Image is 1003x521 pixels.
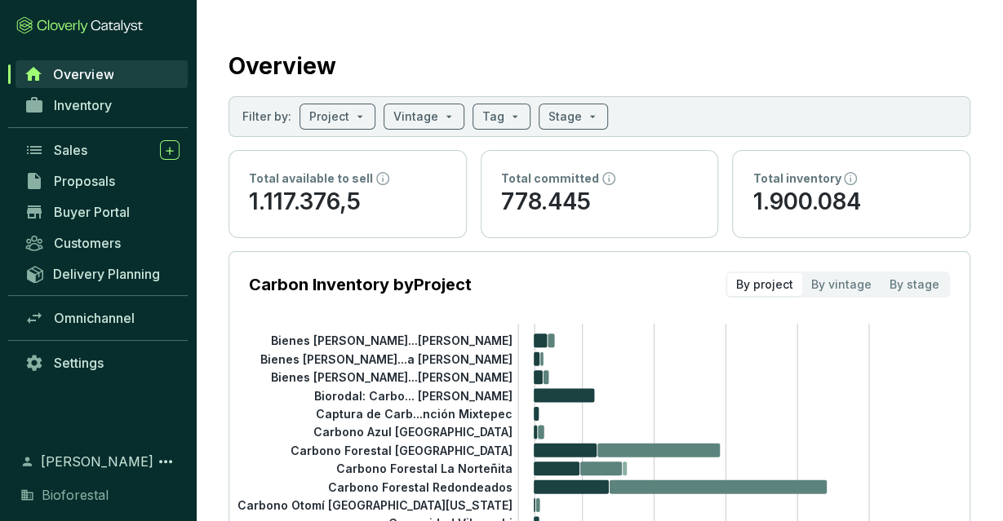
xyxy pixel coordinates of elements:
tspan: Bienes [PERSON_NAME]...[PERSON_NAME] [271,370,513,384]
tspan: Carbono Otomí [GEOGRAPHIC_DATA][US_STATE] [237,498,513,512]
span: Bioforestal [42,485,109,505]
tspan: Captura de Carb...nción Mixtepec [316,407,513,421]
tspan: Bienes [PERSON_NAME]...a [PERSON_NAME] [260,351,513,365]
span: Inventory [54,97,112,113]
p: Total available to sell [249,170,373,187]
a: Overview [16,60,188,88]
span: Customers [54,235,121,251]
div: segmented control [726,272,950,298]
tspan: Carbono Forestal [GEOGRAPHIC_DATA] [291,443,513,457]
span: Proposals [54,173,115,189]
p: Total committed [501,170,599,187]
span: Omnichannel [54,310,135,326]
tspan: Carbono Azul [GEOGRAPHIC_DATA] [313,425,513,439]
span: Delivery Planning [53,266,160,282]
span: Buyer Portal [54,204,130,220]
tspan: Bienes [PERSON_NAME]...[PERSON_NAME] [271,333,513,347]
p: Filter by: [242,108,291,125]
p: Total inventory [752,170,841,187]
span: Overview [53,66,113,82]
span: Sales [54,142,87,158]
div: By project [727,273,802,296]
a: Customers [16,229,188,257]
span: [PERSON_NAME] [41,452,153,471]
h2: Overview [229,49,336,83]
a: Inventory [16,91,188,119]
a: Settings [16,349,188,377]
div: By vintage [802,273,881,296]
tspan: Carbono Forestal La Norteñita [336,461,513,475]
a: Omnichannel [16,304,188,332]
p: 1.900.084 [752,187,950,218]
tspan: Biorodal: Carbo... [PERSON_NAME] [314,388,513,402]
a: Delivery Planning [16,260,188,287]
a: Sales [16,136,188,164]
p: 1.117.376,5 [249,187,446,218]
a: Proposals [16,167,188,195]
tspan: Carbono Forestal Redondeados [328,479,513,493]
p: Carbon Inventory by Project [249,273,472,296]
div: By stage [881,273,948,296]
a: Buyer Portal [16,198,188,226]
span: Settings [54,355,104,371]
p: 778.445 [501,187,699,218]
